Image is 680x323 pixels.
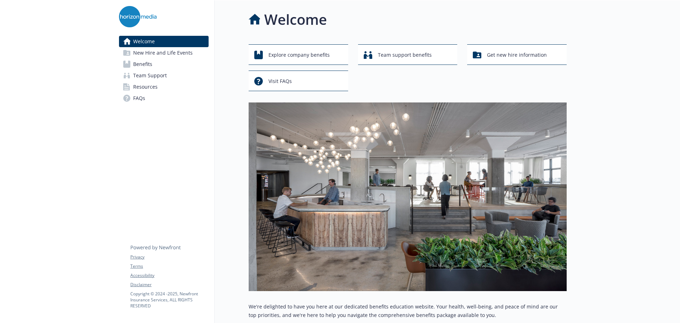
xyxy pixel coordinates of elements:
[249,302,567,319] p: We're delighted to have you here at our dedicated benefits education website. Your health, well-b...
[133,70,167,81] span: Team Support
[378,48,432,62] span: Team support benefits
[130,291,208,309] p: Copyright © 2024 - 2025 , Newfront Insurance Services, ALL RIGHTS RESERVED
[487,48,547,62] span: Get new hire information
[249,71,348,91] button: Visit FAQs
[133,81,158,93] span: Resources
[133,47,193,59] span: New Hire and Life Events
[264,9,327,30] h1: Welcome
[130,282,208,288] a: Disclaimer
[133,36,155,47] span: Welcome
[358,44,458,65] button: Team support benefits
[268,74,292,88] span: Visit FAQs
[119,47,209,59] a: New Hire and Life Events
[119,93,209,104] a: FAQs
[133,93,145,104] span: FAQs
[249,102,567,291] img: overview page banner
[130,254,208,260] a: Privacy
[130,263,208,269] a: Terms
[249,44,348,65] button: Explore company benefits
[119,81,209,93] a: Resources
[119,70,209,81] a: Team Support
[119,59,209,70] a: Benefits
[268,48,330,62] span: Explore company benefits
[119,36,209,47] a: Welcome
[130,272,208,279] a: Accessibility
[133,59,152,70] span: Benefits
[467,44,567,65] button: Get new hire information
